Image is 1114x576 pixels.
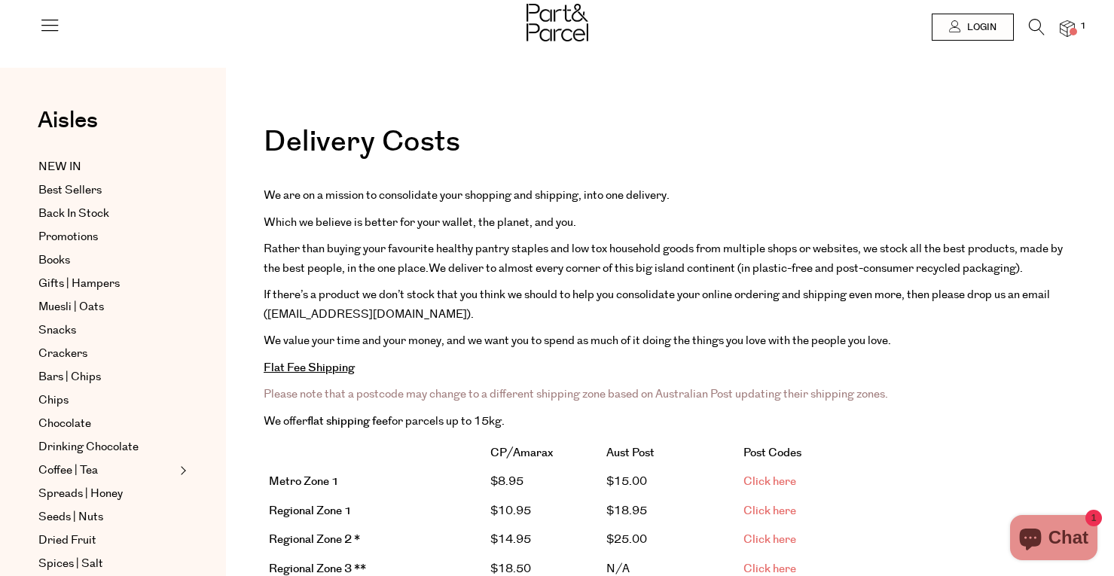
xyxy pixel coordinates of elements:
[743,532,796,547] a: Click here
[38,322,76,340] span: Snacks
[38,415,91,433] span: Chocolate
[264,386,888,402] span: Please note that a postcode may change to a different shipping zone based on Australian Post upda...
[526,4,588,41] img: Part&Parcel
[264,241,1063,276] span: Rather than buying your favourite healthy pantry staples and low tox household goods from multipl...
[490,445,553,461] strong: CP/Amarax
[38,275,120,293] span: Gifts | Hampers
[264,413,505,429] span: We offer for parcels up to 15kg.
[38,462,175,480] a: Coffee | Tea
[38,228,175,246] a: Promotions
[38,392,69,410] span: Chips
[38,298,175,316] a: Muesli | Oats
[485,496,602,526] td: $10.95
[38,205,175,223] a: Back In Stock
[269,503,352,519] b: Regional Zone 1
[38,392,175,410] a: Chips
[602,526,739,555] td: $25.00
[38,251,175,270] a: Books
[264,239,1076,278] p: We deliver to almost every corner of this big island continent (in plastic-free and post-consumer...
[264,333,891,349] span: We value your time and your money, and we want you to spend as much of it doing the things you lo...
[932,14,1014,41] a: Login
[38,345,87,363] span: Crackers
[485,526,602,555] td: $14.95
[1006,515,1102,564] inbox-online-store-chat: Shopify online store chat
[38,298,104,316] span: Muesli | Oats
[38,485,175,503] a: Spreads | Honey
[38,181,102,200] span: Best Sellers
[38,251,70,270] span: Books
[38,438,139,456] span: Drinking Chocolate
[264,287,1050,322] span: If there’s a product we don’t stock that you think we should to help you consolidate your online ...
[1076,20,1090,33] span: 1
[38,438,175,456] a: Drinking Chocolate
[38,275,175,293] a: Gifts | Hampers
[38,228,98,246] span: Promotions
[38,532,175,550] a: Dried Fruit
[963,21,996,34] span: Login
[264,360,355,376] strong: Flat Fee Shipping
[38,532,96,550] span: Dried Fruit
[38,205,109,223] span: Back In Stock
[743,445,801,461] strong: Post Codes
[38,415,175,433] a: Chocolate
[264,187,670,203] span: We are on a mission to consolidate your shopping and shipping, into one delivery.
[38,104,98,137] span: Aisles
[38,368,101,386] span: Bars | Chips
[38,508,175,526] a: Seeds | Nuts
[38,109,98,147] a: Aisles
[38,322,175,340] a: Snacks
[269,474,339,489] strong: Metro Zone 1
[485,468,602,497] td: $8.95
[38,555,103,573] span: Spices | Salt
[38,158,81,176] span: NEW IN
[602,496,739,526] td: $18.95
[269,532,360,547] b: Regional Zone 2 *
[602,468,739,497] td: $15.00
[38,462,98,480] span: Coffee | Tea
[1060,20,1075,36] a: 1
[743,503,796,519] a: Click here
[38,345,175,363] a: Crackers
[606,445,655,461] strong: Aust Post
[264,128,1076,172] h1: Delivery Costs
[176,462,187,480] button: Expand/Collapse Coffee | Tea
[743,474,796,489] a: Click here
[38,368,175,386] a: Bars | Chips
[264,215,576,230] span: Which we believe is better for your wallet, the planet, and you.
[38,508,103,526] span: Seeds | Nuts
[307,413,388,429] strong: flat shipping fee
[38,485,123,503] span: Spreads | Honey
[38,181,175,200] a: Best Sellers
[38,158,175,176] a: NEW IN
[38,555,175,573] a: Spices | Salt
